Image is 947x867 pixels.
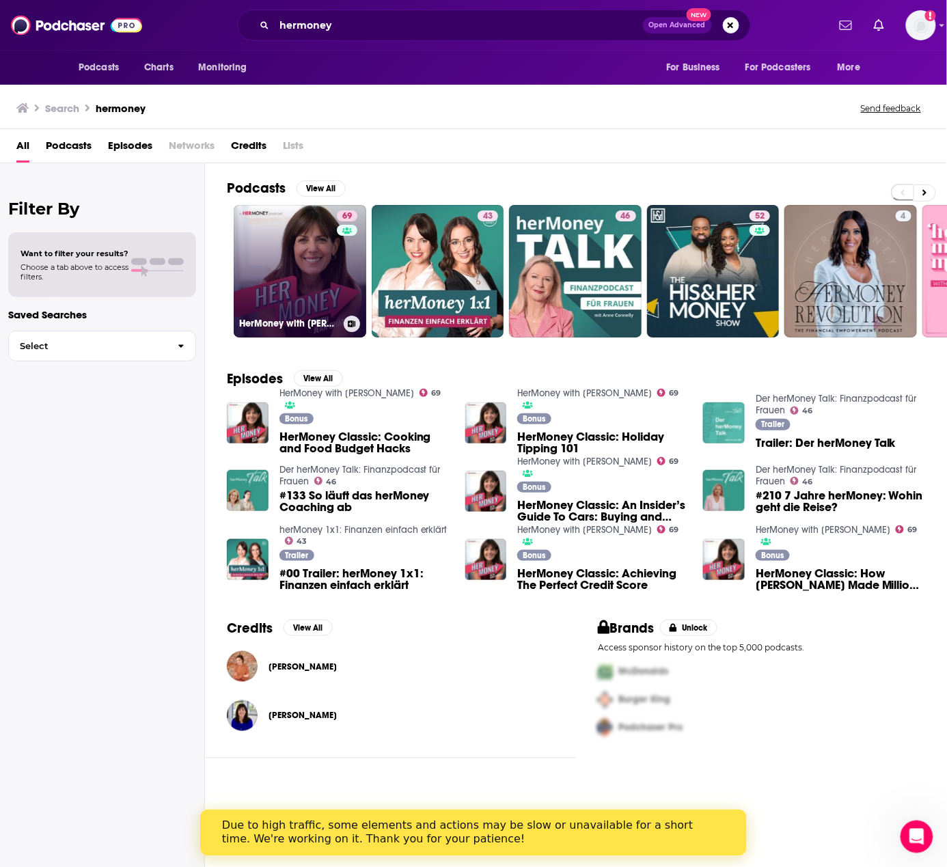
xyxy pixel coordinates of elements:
span: Bonus [285,415,307,423]
span: 69 [670,527,679,533]
a: HerMoney Classic: An Insider’s Guide To Cars: Buying and Selling [517,499,687,523]
button: Open AdvancedNew [643,17,712,33]
iframe: Intercom live chat banner [200,810,747,856]
button: View All [284,620,333,636]
span: Podcasts [79,58,119,77]
span: Bonus [523,415,546,423]
span: 46 [803,408,813,414]
a: HerMoney Classic: Cooking and Food Budget Hacks [279,431,449,454]
button: open menu [828,55,878,81]
span: Select [9,342,167,350]
span: #133 So läuft das herMoney Coaching ab [279,490,449,513]
span: 52 [755,210,765,223]
a: Show notifications dropdown [834,14,857,37]
a: Credits [231,135,266,163]
a: #00 Trailer: herMoney 1x1: Finanzen einfach erklärt [227,539,269,581]
img: HerMoney Classic: Cooking and Food Budget Hacks [227,402,269,444]
span: #210 7 Jahre herMoney: Wohin geht die Reise? [756,490,925,513]
a: 69 [337,210,357,221]
a: 69 [420,389,441,397]
p: Saved Searches [8,308,196,321]
a: 46 [791,477,813,485]
span: For Podcasters [745,58,811,77]
a: All [16,135,29,163]
h2: Podcasts [227,180,286,197]
a: 43 [478,210,498,221]
a: PodcastsView All [227,180,346,197]
button: open menu [69,55,137,81]
h2: Brands [598,620,655,637]
img: User Profile [906,10,936,40]
p: Access sponsor history on the top 5,000 podcasts. [598,642,925,652]
input: Search podcasts, credits, & more... [275,14,643,36]
a: 69 [896,525,918,534]
img: HerMoney Classic: How Kyle Taylor Made Millions Saving Pennies [703,539,745,581]
a: Charts [135,55,182,81]
img: HerMoney Classic: An Insider’s Guide To Cars: Buying and Selling [465,471,507,512]
a: 46 [616,210,636,221]
button: Jean ChatzkyJean Chatzky [227,694,554,738]
button: View All [297,180,346,197]
span: Open Advanced [649,22,706,29]
a: 69 [657,389,679,397]
span: [PERSON_NAME] [269,711,337,721]
button: open menu [657,55,737,81]
h3: hermoney [96,102,146,115]
span: [PERSON_NAME] [269,661,337,672]
span: 46 [803,479,813,485]
span: Trailer [762,420,785,428]
h2: Credits [227,620,273,637]
button: open menu [737,55,831,81]
button: View All [294,370,343,387]
a: HerMoney Classic: Holiday Tipping 101 [517,431,687,454]
span: New [687,8,711,21]
a: 43 [285,537,307,545]
span: Bonus [523,483,546,491]
a: 46 [509,205,642,338]
svg: Add a profile image [925,10,936,21]
iframe: Intercom live chat [901,821,933,853]
a: HerMoney with Jean Chatzky [279,387,414,399]
img: HerMoney Classic: Holiday Tipping 101 [465,402,507,444]
a: HerMoney Classic: Achieving The Perfect Credit Score [465,539,507,581]
img: #133 So läuft das herMoney Coaching ab [227,470,269,512]
a: HerMoney Classic: How Kyle Taylor Made Millions Saving Pennies [756,568,925,591]
span: 69 [670,458,679,465]
span: 69 [670,390,679,396]
span: Podcasts [46,135,92,163]
a: HerMoney with Jean Chatzky [517,387,652,399]
a: 69 [657,525,679,534]
a: HerMoney with Jean Chatzky [517,524,652,536]
span: 69 [431,390,441,396]
span: More [838,58,861,77]
a: HerMoney Classic: Achieving The Perfect Credit Score [517,568,687,591]
a: Episodes [108,135,152,163]
img: Third Pro Logo [592,714,618,742]
span: 46 [621,210,631,223]
a: 52 [647,205,780,338]
img: #210 7 Jahre herMoney: Wohin geht die Reise? [703,470,745,512]
a: #00 Trailer: herMoney 1x1: Finanzen einfach erklärt [279,568,449,591]
span: Bonus [762,551,784,560]
span: 69 [908,527,918,533]
a: HerMoney with Jean Chatzky [756,524,890,536]
a: 46 [314,477,337,485]
a: Podchaser - Follow, Share and Rate Podcasts [11,12,142,38]
a: Trailer: Der herMoney Talk [703,402,745,444]
h2: Filter By [8,199,196,219]
button: Show profile menu [906,10,936,40]
a: Show notifications dropdown [868,14,890,37]
a: Jean Chatzky [269,711,337,721]
span: Podchaser Pro [618,722,683,734]
span: 69 [342,210,352,223]
span: Logged in as mresewehr [906,10,936,40]
button: Unlock [660,620,718,636]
